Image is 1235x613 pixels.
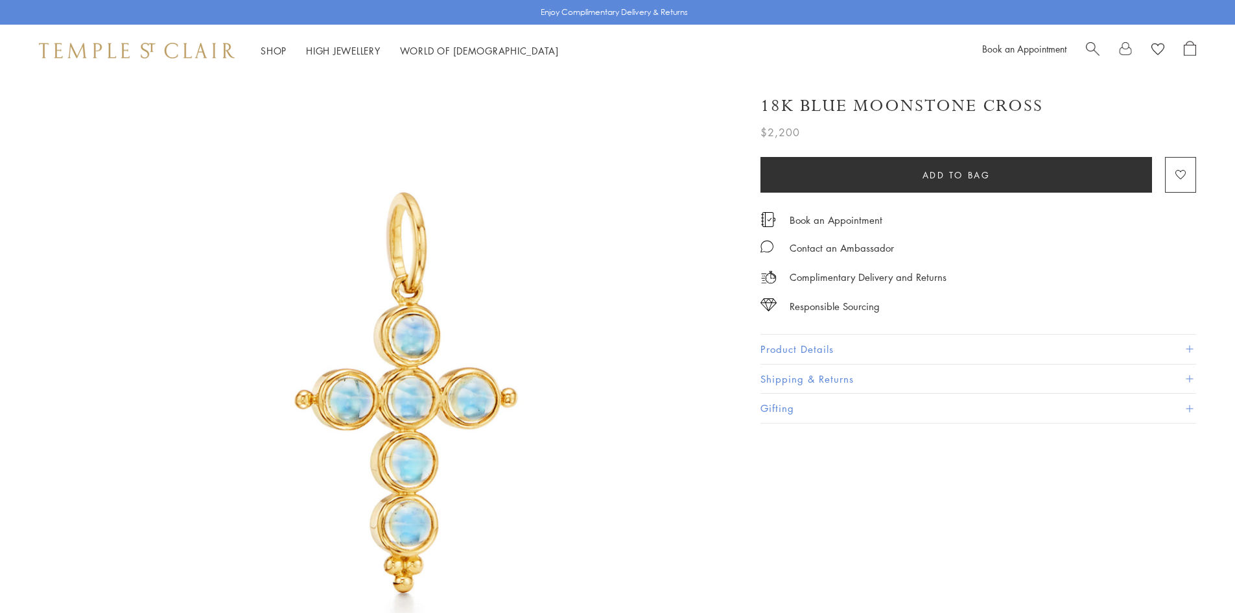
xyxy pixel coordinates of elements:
a: Search [1086,41,1100,60]
h1: 18K Blue Moonstone Cross [760,95,1043,117]
span: $2,200 [760,124,800,141]
nav: Main navigation [261,43,559,59]
img: MessageIcon-01_2.svg [760,240,773,253]
div: Contact an Ambassador [790,240,894,256]
a: View Wishlist [1151,41,1164,60]
a: Book an Appointment [982,42,1066,55]
p: Complimentary Delivery and Returns [790,269,947,285]
span: Add to bag [923,168,991,182]
img: icon_appointment.svg [760,212,776,227]
img: icon_sourcing.svg [760,298,777,311]
button: Product Details [760,335,1196,364]
button: Gifting [760,394,1196,423]
button: Add to bag [760,157,1152,193]
img: Temple St. Clair [39,43,235,58]
a: Book an Appointment [790,213,882,227]
button: Shipping & Returns [760,365,1196,394]
div: Responsible Sourcing [790,298,880,315]
a: World of [DEMOGRAPHIC_DATA]World of [DEMOGRAPHIC_DATA] [400,44,559,57]
a: Open Shopping Bag [1184,41,1196,60]
p: Enjoy Complimentary Delivery & Returns [541,6,688,19]
a: ShopShop [261,44,287,57]
img: icon_delivery.svg [760,269,777,285]
a: High JewelleryHigh Jewellery [306,44,381,57]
